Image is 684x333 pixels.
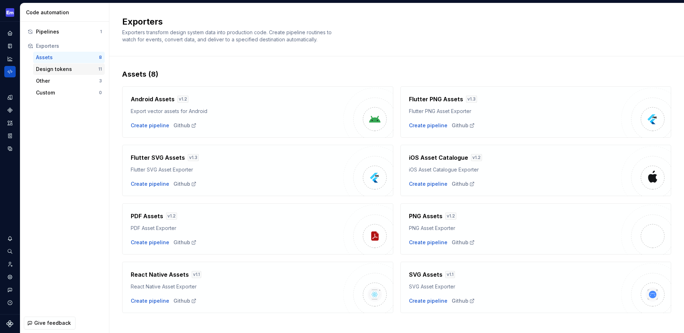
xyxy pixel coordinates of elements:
[409,239,447,246] div: Create pipeline
[36,42,102,50] div: Exporters
[173,297,197,304] a: Github
[4,104,16,116] a: Components
[173,122,197,129] div: Github
[33,75,105,87] a: Other3
[409,166,622,173] div: iOS Asset Catalogue Exporter
[33,63,105,75] button: Design tokens11
[36,28,100,35] div: Pipelines
[24,317,76,329] button: Give feedback
[36,77,99,84] div: Other
[445,212,456,220] div: v 1.2
[409,270,442,279] h4: SVG Assets
[25,26,105,37] a: Pipelines1
[409,180,447,188] button: Create pipeline
[131,108,343,115] div: Export vector assets for Android
[188,154,199,161] div: v 1.3
[4,66,16,77] a: Code automation
[445,271,455,278] div: v 1.1
[452,180,475,188] a: Github
[99,78,102,84] div: 3
[131,166,343,173] div: Flutter SVG Asset Exporter
[173,180,197,188] a: Github
[4,92,16,103] a: Design tokens
[122,16,663,27] h2: Exporters
[409,153,468,162] h4: iOS Asset Catalogue
[4,246,16,257] button: Search ⌘K
[173,239,197,246] a: Github
[4,258,16,270] a: Invite team
[177,96,188,103] div: v 1.2
[4,233,16,244] button: Notifications
[33,52,105,63] button: Assets8
[452,122,475,129] a: Github
[4,130,16,142] a: Storybook stories
[26,9,106,16] div: Code automation
[131,212,163,220] h4: PDF Assets
[409,297,447,304] button: Create pipeline
[6,320,14,327] a: Supernova Logo
[4,284,16,296] button: Contact support
[34,319,71,327] span: Give feedback
[4,53,16,65] a: Analytics
[466,96,477,103] div: v 1.3
[131,95,175,103] h4: Android Assets
[4,271,16,283] a: Settings
[99,90,102,96] div: 0
[131,297,169,304] button: Create pipeline
[122,29,333,42] span: Exporters transform design system data into production code. Create pipeline routines to watch fo...
[409,212,442,220] h4: PNG Assets
[99,55,102,60] div: 8
[4,117,16,129] a: Assets
[166,212,177,220] div: v 1.2
[131,122,169,129] button: Create pipeline
[452,297,475,304] a: Github
[4,27,16,39] a: Home
[452,239,475,246] a: Github
[409,283,622,290] div: SVG Asset Exporter
[409,95,463,103] h4: Flutter PNG Assets
[192,271,201,278] div: v 1.1
[33,87,105,98] button: Custom0
[409,122,447,129] button: Create pipeline
[100,29,102,35] div: 1
[6,8,14,17] img: e72e9e65-9f43-4cb3-89a7-ea83765f03bf.png
[409,225,622,232] div: PNG Asset Exporter
[4,143,16,154] a: Data sources
[131,239,169,246] button: Create pipeline
[131,283,343,290] div: React Native Asset Exporter
[98,66,102,72] div: 11
[36,89,99,96] div: Custom
[131,225,343,232] div: PDF Asset Exporter
[131,180,169,188] div: Create pipeline
[4,40,16,52] a: Documentation
[36,66,98,73] div: Design tokens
